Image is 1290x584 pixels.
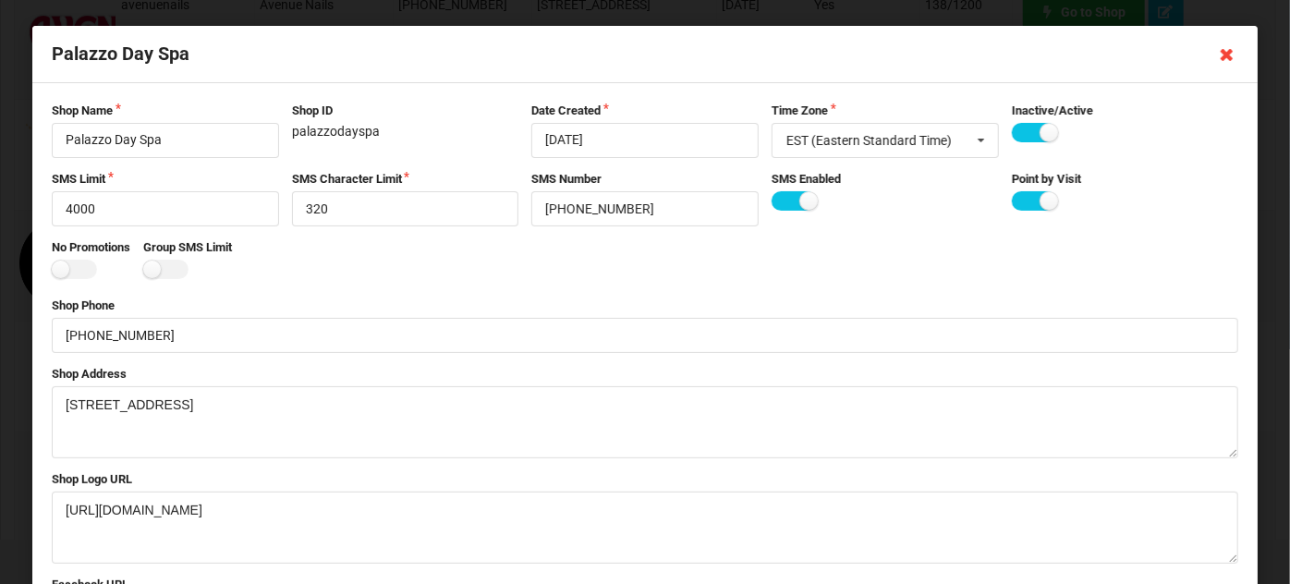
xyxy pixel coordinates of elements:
[531,123,759,158] input: Input Date Created
[143,239,232,256] label: Group SMS Limit
[531,191,759,226] input: Input the SMS number to send out
[32,26,1258,83] div: Palazzo Day Spa
[52,171,279,188] label: SMS Limit
[292,103,519,119] label: Shop ID
[52,318,1238,353] input: Input Shop Phone
[52,386,1238,458] textarea: [STREET_ADDRESS]
[531,171,759,188] label: SMS Number
[52,191,279,226] input: Input the maximum SMS that shop can send out
[52,492,1238,564] textarea: [URL][DOMAIN_NAME]
[531,103,759,119] label: Date Created
[772,103,999,119] label: Time Zone
[52,103,279,119] label: Shop Name
[52,366,1238,383] label: Shop Address
[292,171,519,188] label: SMS Character Limit
[52,123,279,158] input: Input Shop Name
[1011,171,1238,188] label: Point by Visit
[786,134,952,147] div: EST (Eastern Standard Time)
[292,191,519,226] input: Input the maximum characters per SMS
[772,171,999,188] label: SMS Enabled
[286,103,526,158] div: palazzodayspa
[52,239,130,256] label: No Promotions
[52,471,1238,488] label: Shop Logo URL
[52,298,1238,314] label: Shop Phone
[1011,103,1238,119] label: Inactive/Active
